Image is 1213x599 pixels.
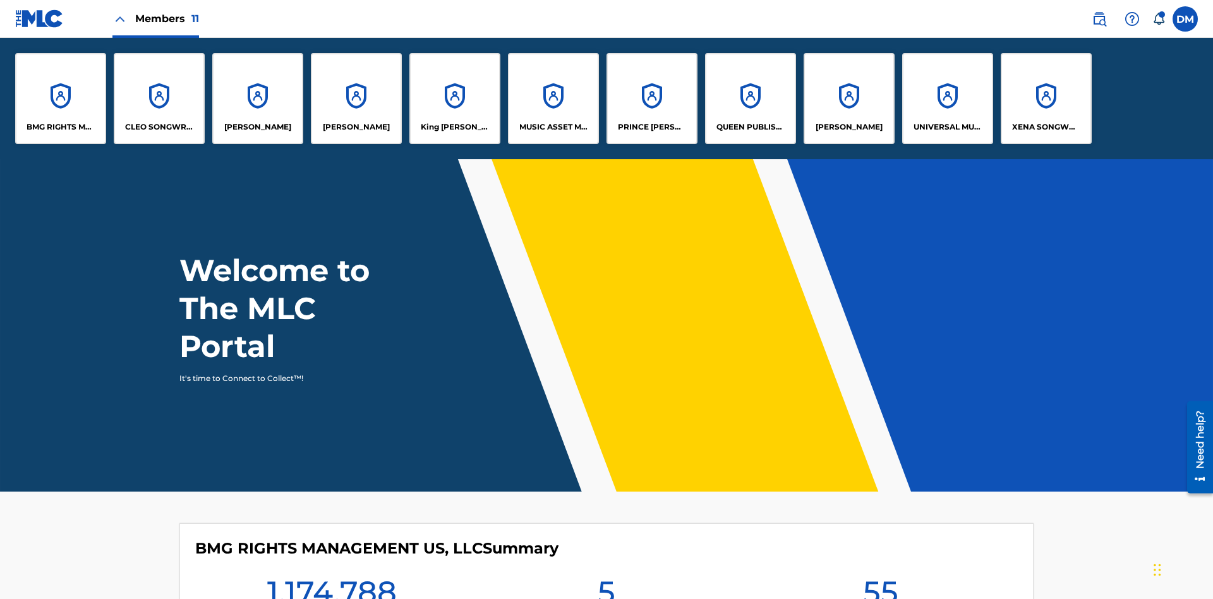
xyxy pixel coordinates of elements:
p: XENA SONGWRITER [1012,121,1081,133]
span: Members [135,11,199,26]
a: Public Search [1087,6,1112,32]
a: AccountsPRINCE [PERSON_NAME] [606,53,697,144]
a: AccountsBMG RIGHTS MANAGEMENT US, LLC [15,53,106,144]
img: Close [112,11,128,27]
p: RONALD MCTESTERSON [816,121,883,133]
iframe: Chat Widget [1150,538,1213,599]
a: Accounts[PERSON_NAME] [212,53,303,144]
div: User Menu [1173,6,1198,32]
h4: BMG RIGHTS MANAGEMENT US, LLC [195,539,558,558]
p: MUSIC ASSET MANAGEMENT (MAM) [519,121,588,133]
a: AccountsMUSIC ASSET MANAGEMENT (MAM) [508,53,599,144]
p: UNIVERSAL MUSIC PUB GROUP [914,121,982,133]
p: EYAMA MCSINGER [323,121,390,133]
p: It's time to Connect to Collect™! [179,373,399,384]
a: AccountsXENA SONGWRITER [1001,53,1092,144]
span: 11 [191,13,199,25]
p: King McTesterson [421,121,490,133]
a: AccountsCLEO SONGWRITER [114,53,205,144]
a: AccountsKing [PERSON_NAME] [409,53,500,144]
p: QUEEN PUBLISHA [716,121,785,133]
div: Drag [1154,551,1161,589]
a: AccountsQUEEN PUBLISHA [705,53,796,144]
div: Notifications [1152,13,1165,25]
a: Accounts[PERSON_NAME] [804,53,895,144]
a: Accounts[PERSON_NAME] [311,53,402,144]
img: search [1092,11,1107,27]
p: ELVIS COSTELLO [224,121,291,133]
a: AccountsUNIVERSAL MUSIC PUB GROUP [902,53,993,144]
div: Help [1119,6,1145,32]
p: CLEO SONGWRITER [125,121,194,133]
h1: Welcome to The MLC Portal [179,251,416,365]
img: help [1125,11,1140,27]
img: MLC Logo [15,9,64,28]
p: PRINCE MCTESTERSON [618,121,687,133]
iframe: Resource Center [1178,396,1213,500]
p: BMG RIGHTS MANAGEMENT US, LLC [27,121,95,133]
